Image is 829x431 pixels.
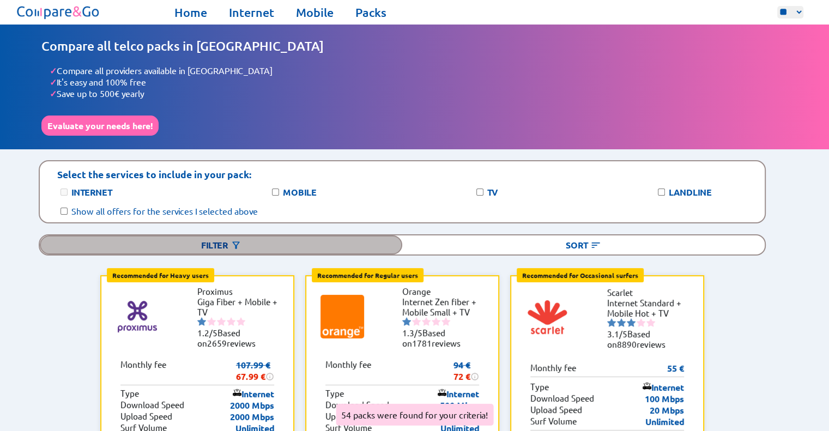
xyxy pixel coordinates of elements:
[402,317,411,326] img: starnr1
[607,318,616,327] img: starnr1
[120,411,172,422] p: Upload Speed
[645,393,684,404] p: 100 Mbps
[607,298,689,318] li: Internet Standard + Mobile Hot + TV
[233,388,274,399] p: Internet
[40,235,402,254] div: Filter
[440,399,479,411] p: 500 Mbps
[325,399,389,411] p: Download Speed
[71,186,112,198] label: Internet
[325,359,371,382] p: Monthly fee
[120,359,166,382] p: Monthly fee
[336,404,493,426] div: 54 packs were found for your criteria!
[50,88,57,99] span: ✓
[207,338,227,348] span: 2659
[412,338,432,348] span: 1781
[50,65,57,76] span: ✓
[50,88,788,99] li: Save up to 500€ yearly
[317,271,418,280] b: Recommended for Regular users
[617,318,626,327] img: starnr2
[607,329,689,349] li: Based on reviews
[197,327,279,348] li: Based on reviews
[120,399,184,411] p: Download Speed
[441,317,450,326] img: starnr5
[637,318,645,327] img: starnr4
[667,362,684,374] p: 55 €
[530,381,549,393] p: Type
[227,317,235,326] img: starnr4
[525,295,569,339] img: Logo of Scarlet
[217,317,226,326] img: starnr3
[530,362,576,374] p: Monthly fee
[590,240,601,251] img: Button open the sorting menu
[231,240,241,251] img: Button open the filtering menu
[402,286,484,296] li: Orange
[617,339,637,349] span: 8890
[402,327,484,348] li: Based on reviews
[197,317,206,326] img: starnr1
[237,317,245,326] img: starnr5
[120,388,139,399] p: Type
[41,38,788,54] h1: Compare all telco packs in [GEOGRAPHIC_DATA]
[57,168,251,180] p: Select the services to include in your pack:
[438,388,479,399] p: Internet
[229,5,274,20] a: Internet
[230,399,274,411] p: 2000 Mbps
[402,327,422,338] span: 1.3/5
[453,359,470,371] s: 94 €
[236,371,274,382] div: 67.99 €
[233,388,241,397] img: icon of internet
[422,317,431,326] img: starnr3
[197,327,217,338] span: 1.2/5
[50,76,57,88] span: ✓
[607,329,627,339] span: 3.1/5
[643,381,684,393] p: Internet
[530,404,582,416] p: Upload Speed
[453,371,479,382] div: 72 €
[402,235,765,254] div: Sort
[355,5,386,20] a: Packs
[112,271,209,280] b: Recommended for Heavy users
[50,76,788,88] li: It's easy and 100% free
[197,296,279,317] li: Giga Fiber + Mobile + TV
[530,393,594,404] p: Download Speed
[607,287,689,298] li: Scarlet
[522,271,638,280] b: Recommended for Occasional surfers
[265,372,274,381] img: information
[197,286,279,296] li: Proximus
[487,186,498,198] label: TV
[530,416,577,427] p: Surf Volume
[325,411,377,422] p: Upload Speed
[325,388,344,399] p: Type
[650,404,684,416] p: 20 Mbps
[643,382,651,391] img: icon of internet
[230,411,274,422] p: 2000 Mbps
[402,296,484,317] li: Internet Zen fiber + Mobile Small + TV
[116,295,159,338] img: Logo of Proximus
[412,317,421,326] img: starnr2
[71,205,258,216] label: Show all offers for the services I selected above
[174,5,207,20] a: Home
[207,317,216,326] img: starnr2
[432,317,440,326] img: starnr4
[627,318,636,327] img: starnr3
[236,359,270,371] s: 107.99 €
[41,116,159,136] button: Evaluate your needs here!
[320,295,364,338] img: Logo of Orange
[669,186,712,198] label: Landline
[646,318,655,327] img: starnr5
[283,186,317,198] label: Mobile
[15,3,102,22] img: Logo of Compare&Go
[645,416,684,427] p: Unlimited
[438,388,446,397] img: icon of internet
[50,65,788,76] li: Compare all providers available in [GEOGRAPHIC_DATA]
[470,372,479,381] img: information
[296,5,334,20] a: Mobile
